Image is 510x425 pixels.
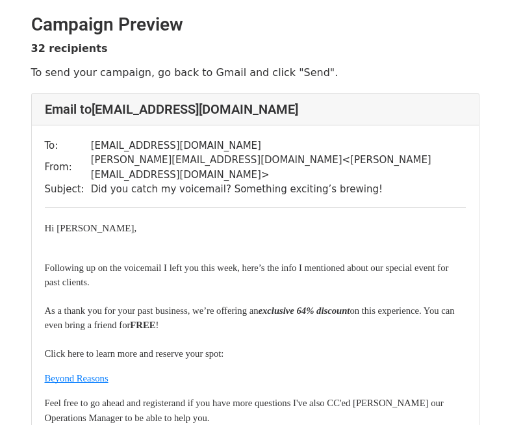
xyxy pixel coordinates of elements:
span: Following up on the voicemail I left you this week, here’s the info I mentioned about our special... [45,263,452,287]
a: Beyond Reasons [45,372,108,384]
td: From: [45,153,91,182]
h4: Email to [EMAIL_ADDRESS][DOMAIN_NAME] [45,101,466,117]
strong: 32 recipients [31,42,108,55]
span: Click here to learn more and reserve your spot: [45,348,224,359]
h2: Campaign Preview [31,14,479,36]
span: Feel free to go ahead and register [45,398,172,408]
td: To: [45,138,91,153]
td: [EMAIL_ADDRESS][DOMAIN_NAME] [91,138,466,153]
span: and if you have more questions I've also CC'ed [PERSON_NAME] our Operations Manager to be able to... [45,398,446,423]
td: [PERSON_NAME][EMAIL_ADDRESS][DOMAIN_NAME] < [PERSON_NAME][EMAIL_ADDRESS][DOMAIN_NAME] > [91,153,466,182]
span: As a thank you for your past business, we’re offering an [45,305,259,316]
span: on this experience. You can even bring a friend for ! [45,305,457,330]
td: Subject: [45,182,91,197]
font: Hi [PERSON_NAME], [45,223,137,233]
b: FREE [130,320,155,330]
td: Did you catch my voicemail? Something exciting’s brewing! [91,182,466,197]
p: To send your campaign, go back to Gmail and click "Send". [31,66,479,79]
span: exclusive 64% discount [259,305,350,316]
span: Beyond Reasons [45,373,108,383]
